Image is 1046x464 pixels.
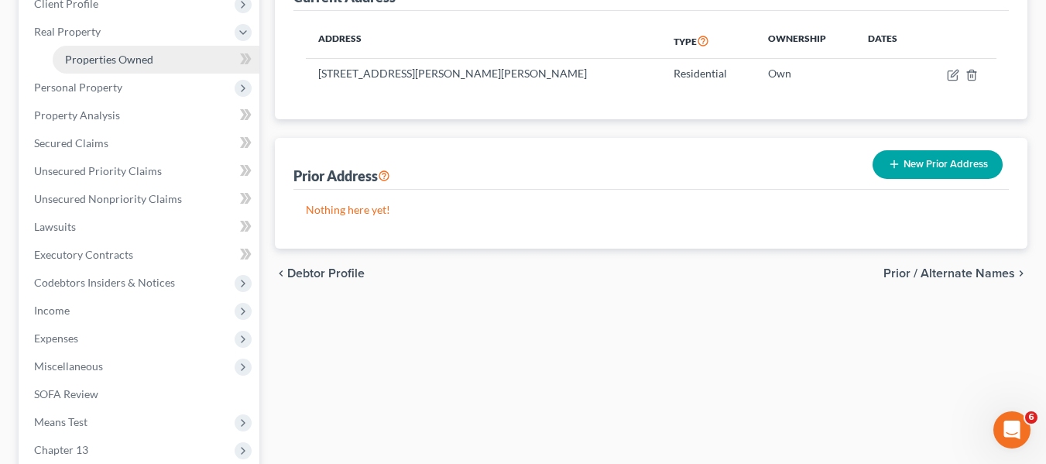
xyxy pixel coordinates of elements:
a: Properties Owned [53,46,259,74]
button: Prior / Alternate Names chevron_right [883,267,1027,280]
iframe: Intercom live chat [993,411,1031,449]
a: Secured Claims [22,129,259,157]
span: Prior / Alternate Names [883,267,1015,280]
a: Executory Contracts [22,241,259,269]
span: Property Analysis [34,108,120,122]
span: Unsecured Nonpriority Claims [34,192,182,205]
td: Own [756,59,856,88]
div: Prior Address [293,167,390,185]
span: Real Property [34,25,101,38]
span: Means Test [34,415,87,428]
span: SOFA Review [34,387,98,400]
th: Type [661,23,756,59]
a: Unsecured Nonpriority Claims [22,185,259,213]
button: chevron_left Debtor Profile [275,267,365,280]
span: Chapter 13 [34,443,88,456]
td: [STREET_ADDRESS][PERSON_NAME][PERSON_NAME] [306,59,661,88]
td: Residential [661,59,756,88]
a: SOFA Review [22,380,259,408]
a: Unsecured Priority Claims [22,157,259,185]
span: Debtor Profile [287,267,365,280]
span: Codebtors Insiders & Notices [34,276,175,289]
th: Dates [856,23,921,59]
span: Miscellaneous [34,359,103,373]
span: Properties Owned [65,53,153,66]
span: Personal Property [34,81,122,94]
i: chevron_left [275,267,287,280]
span: Secured Claims [34,136,108,150]
p: Nothing here yet! [306,202,996,218]
span: Unsecured Priority Claims [34,164,162,177]
span: Income [34,304,70,317]
span: Expenses [34,332,78,345]
span: Executory Contracts [34,248,133,261]
a: Lawsuits [22,213,259,241]
button: New Prior Address [873,150,1003,179]
span: Lawsuits [34,220,76,233]
a: Property Analysis [22,101,259,129]
th: Address [306,23,661,59]
th: Ownership [756,23,856,59]
span: 6 [1025,411,1037,424]
i: chevron_right [1015,267,1027,280]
